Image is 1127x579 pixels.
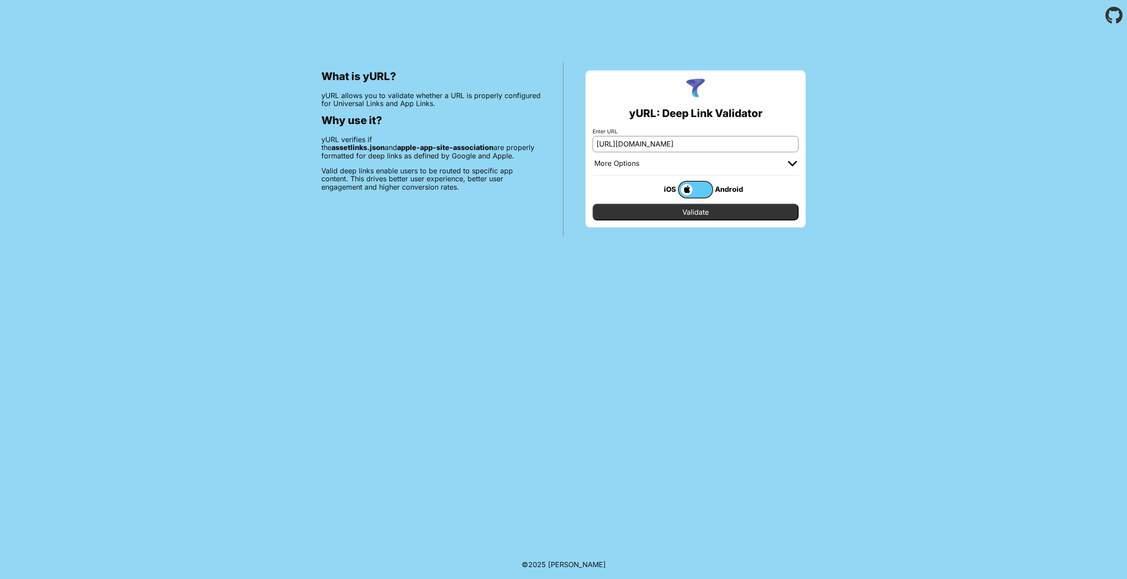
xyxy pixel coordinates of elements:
label: Enter URL [593,128,799,135]
b: assetlinks.json [331,143,385,152]
a: Michael Ibragimchayev's Personal Site [548,560,606,569]
input: e.g. https://app.chayev.com/xyx [593,136,799,152]
h2: What is yURL? [321,70,541,83]
img: yURL Logo [684,77,707,100]
p: yURL allows you to validate whether a URL is properly configured for Universal Links and App Links. [321,92,541,108]
div: Android [713,183,748,195]
b: apple-app-site-association [397,143,494,152]
input: Validate [593,204,799,220]
span: 2025 [528,560,546,569]
p: yURL verifies if the and are properly formatted for deep links as defined by Google and Apple. [321,136,541,160]
div: More Options [594,159,639,168]
div: iOS [643,183,678,195]
footer: © [522,550,606,579]
img: chevron [788,161,797,166]
h2: Why use it? [321,114,541,127]
h2: yURL: Deep Link Validator [629,107,762,120]
p: Valid deep links enable users to be routed to specific app content. This drives better user exper... [321,167,541,191]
